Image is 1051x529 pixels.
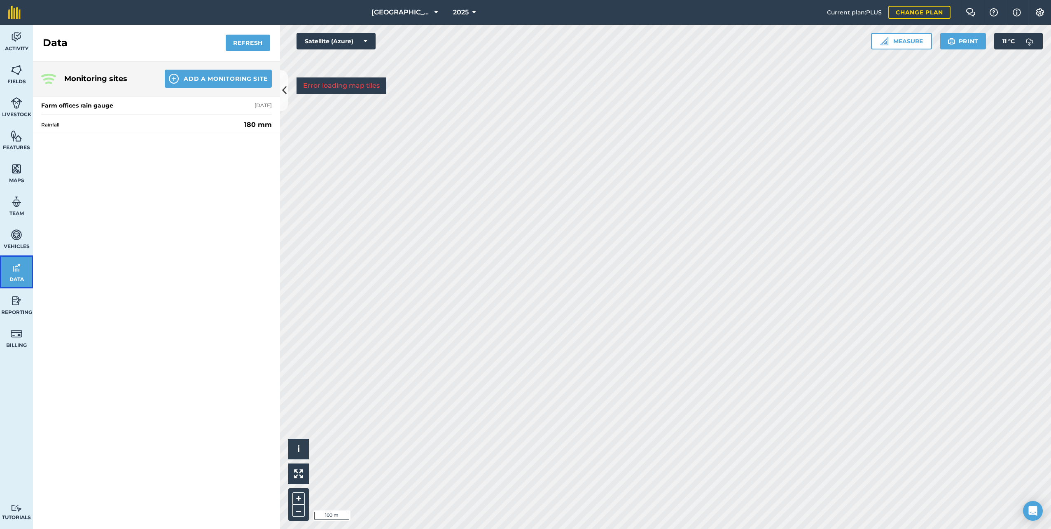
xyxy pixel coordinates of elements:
[989,8,999,16] img: A question mark icon
[43,36,68,49] h2: Data
[303,81,380,91] p: Error loading map tiles
[292,492,305,505] button: +
[948,36,955,46] img: svg+xml;base64,PHN2ZyB4bWxucz0iaHR0cDovL3d3dy53My5vcmcvMjAwMC9zdmciIHdpZHRoPSIxOSIgaGVpZ2h0PSIyNC...
[11,295,22,307] img: svg+xml;base64,PD94bWwgdmVyc2lvbj0iMS4wIiBlbmNvZGluZz0idXRmLTgiPz4KPCEtLSBHZW5lcmF0b3I6IEFkb2JlIE...
[11,196,22,208] img: svg+xml;base64,PD94bWwgdmVyc2lvbj0iMS4wIiBlbmNvZGluZz0idXRmLTgiPz4KPCEtLSBHZW5lcmF0b3I6IEFkb2JlIE...
[1013,7,1021,17] img: svg+xml;base64,PHN2ZyB4bWxucz0iaHR0cDovL3d3dy53My5vcmcvMjAwMC9zdmciIHdpZHRoPSIxNyIgaGVpZ2h0PSIxNy...
[294,469,303,478] img: Four arrows, one pointing top left, one top right, one bottom right and the last bottom left
[169,74,179,84] img: svg+xml;base64,PHN2ZyB4bWxucz0iaHR0cDovL3d3dy53My5vcmcvMjAwMC9zdmciIHdpZHRoPSIxNCIgaGVpZ2h0PSIyNC...
[1002,33,1015,49] span: 11 ° C
[453,7,469,17] span: 2025
[966,8,976,16] img: Two speech bubbles overlapping with the left bubble in the forefront
[880,37,888,45] img: Ruler icon
[11,163,22,175] img: svg+xml;base64,PHN2ZyB4bWxucz0iaHR0cDovL3d3dy53My5vcmcvMjAwMC9zdmciIHdpZHRoPSI1NiIgaGVpZ2h0PSI2MC...
[11,262,22,274] img: svg+xml;base64,PD94bWwgdmVyc2lvbj0iMS4wIiBlbmNvZGluZz0idXRmLTgiPz4KPCEtLSBHZW5lcmF0b3I6IEFkb2JlIE...
[292,505,305,517] button: –
[41,122,241,128] span: Rainfall
[888,6,951,19] a: Change plan
[64,73,152,84] h4: Monitoring sites
[940,33,986,49] button: Print
[11,97,22,109] img: svg+xml;base64,PD94bWwgdmVyc2lvbj0iMS4wIiBlbmNvZGluZz0idXRmLTgiPz4KPCEtLSBHZW5lcmF0b3I6IEFkb2JlIE...
[226,35,270,51] button: Refresh
[297,444,300,454] span: i
[11,504,22,512] img: svg+xml;base64,PD94bWwgdmVyc2lvbj0iMS4wIiBlbmNvZGluZz0idXRmLTgiPz4KPCEtLSBHZW5lcmF0b3I6IEFkb2JlIE...
[11,31,22,43] img: svg+xml;base64,PD94bWwgdmVyc2lvbj0iMS4wIiBlbmNvZGluZz0idXRmLTgiPz4KPCEtLSBHZW5lcmF0b3I6IEFkb2JlIE...
[33,96,280,135] a: Farm offices rain gauge[DATE]Rainfall180 mm
[994,33,1043,49] button: 11 °C
[11,64,22,76] img: svg+xml;base64,PHN2ZyB4bWxucz0iaHR0cDovL3d3dy53My5vcmcvMjAwMC9zdmciIHdpZHRoPSI1NiIgaGVpZ2h0PSI2MC...
[244,120,272,130] strong: 180 mm
[288,439,309,459] button: i
[41,101,113,110] div: Farm offices rain gauge
[1023,501,1043,521] div: Open Intercom Messenger
[1021,33,1038,49] img: svg+xml;base64,PD94bWwgdmVyc2lvbj0iMS4wIiBlbmNvZGluZz0idXRmLTgiPz4KPCEtLSBHZW5lcmF0b3I6IEFkb2JlIE...
[41,74,56,84] img: Three radiating wave signals
[165,70,272,88] button: Add a Monitoring Site
[371,7,431,17] span: [GEOGRAPHIC_DATA]
[297,33,376,49] button: Satellite (Azure)
[1035,8,1045,16] img: A cog icon
[11,229,22,241] img: svg+xml;base64,PD94bWwgdmVyc2lvbj0iMS4wIiBlbmNvZGluZz0idXRmLTgiPz4KPCEtLSBHZW5lcmF0b3I6IEFkb2JlIE...
[827,8,882,17] span: Current plan : PLUS
[11,328,22,340] img: svg+xml;base64,PD94bWwgdmVyc2lvbj0iMS4wIiBlbmNvZGluZz0idXRmLTgiPz4KPCEtLSBHZW5lcmF0b3I6IEFkb2JlIE...
[8,6,21,19] img: fieldmargin Logo
[255,102,272,109] div: [DATE]
[871,33,932,49] button: Measure
[11,130,22,142] img: svg+xml;base64,PHN2ZyB4bWxucz0iaHR0cDovL3d3dy53My5vcmcvMjAwMC9zdmciIHdpZHRoPSI1NiIgaGVpZ2h0PSI2MC...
